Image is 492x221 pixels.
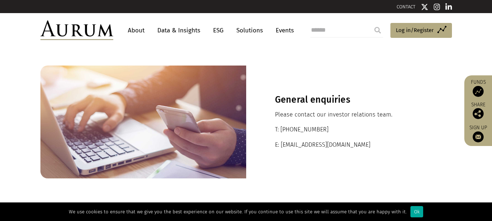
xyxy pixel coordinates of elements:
a: About [124,24,148,37]
a: Sign up [468,125,488,142]
span: Log in/Register [396,26,434,35]
img: Share this post [473,108,484,119]
input: Submit [370,23,385,38]
p: E: [EMAIL_ADDRESS][DOMAIN_NAME] [275,140,423,150]
a: Solutions [233,24,267,37]
img: Aurum [40,20,113,40]
img: Twitter icon [421,3,428,11]
img: Instagram icon [434,3,440,11]
img: Access Funds [473,86,484,97]
div: Ok [410,206,423,217]
p: T: [PHONE_NUMBER] [275,125,423,134]
a: Data & Insights [154,24,204,37]
a: Log in/Register [390,23,452,38]
a: CONTACT [397,4,416,9]
a: ESG [209,24,227,37]
h3: General enquiries [275,94,423,105]
a: Events [272,24,294,37]
p: Please contact our investor relations team. [275,110,423,119]
img: Sign up to our newsletter [473,131,484,142]
div: Share [468,102,488,119]
img: Linkedin icon [445,3,452,11]
a: Funds [468,79,488,97]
